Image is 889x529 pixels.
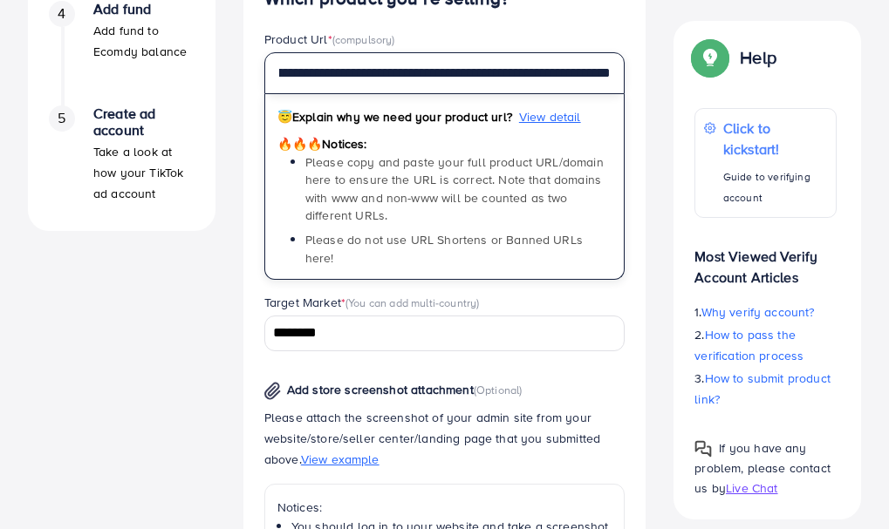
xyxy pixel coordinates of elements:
p: Notices: [277,497,612,518]
span: Live Chat [726,479,777,497]
span: If you have any problem, please contact us by [694,439,831,497]
p: Please attach the screenshot of your admin site from your website/store/seller center/landing pag... [264,407,626,470]
p: Guide to verifying account [723,166,827,208]
span: 4 [58,3,65,24]
span: Why verify account? [701,303,815,321]
p: Most Viewed Verify Account Articles [694,232,837,288]
span: View detail [519,108,581,125]
span: (compulsory) [332,31,395,47]
img: img [264,382,281,400]
span: View example [301,451,380,468]
span: (You can add multi-country) [345,295,479,310]
span: 🔥🔥🔥 [277,135,322,153]
h4: Create ad account [93,105,195,139]
span: How to pass the verification process [694,326,804,364]
span: 5 [58,108,65,128]
div: Search for option [264,315,626,351]
span: Notices: [277,135,367,153]
span: Please copy and paste your full product URL/domain here to ensure the URL is correct. Note that d... [305,153,604,224]
p: 3. [694,368,837,410]
img: Popup guide [694,42,726,73]
p: Click to kickstart! [723,118,827,159]
span: Add store screenshot attachment [287,381,474,398]
iframe: Chat [815,451,876,516]
label: Product Url [264,31,395,48]
p: Take a look at how your TikTok ad account works. [93,141,195,225]
span: (Optional) [474,382,523,397]
span: Explain why we need your product url? [277,108,512,125]
img: Popup guide [694,440,712,458]
h4: Add fund [93,1,195,17]
input: Search for option [267,320,603,347]
li: Create ad account [28,105,215,210]
span: How to submit product link? [694,370,831,408]
p: 2. [694,324,837,366]
p: Help [740,47,776,68]
p: 1. [694,302,837,322]
p: Add fund to Ecomdy balance [93,20,195,62]
li: Add fund [28,1,215,105]
span: Please do not use URL Shortens or Banned URLs here! [305,231,583,266]
label: Target Market [264,294,480,311]
span: 😇 [277,108,292,125]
